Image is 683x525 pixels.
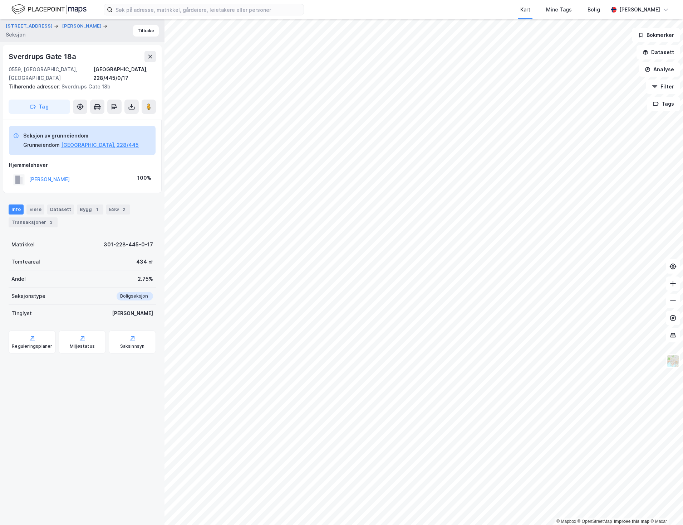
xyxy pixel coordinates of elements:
button: Analyse [639,62,680,77]
div: Tinglyst [11,309,32,318]
div: 301-228-445-0-17 [104,240,153,249]
div: Eiere [26,204,44,215]
button: Filter [646,80,680,94]
div: 2.75% [138,275,153,283]
div: Seksjonstype [11,292,45,300]
div: Bygg [77,204,103,215]
div: Reguleringsplaner [12,343,52,349]
div: 0559, [GEOGRAPHIC_DATA], [GEOGRAPHIC_DATA] [9,65,93,82]
input: Søk på adresse, matrikkel, gårdeiere, leietakere eller personer [113,4,304,15]
div: Saksinnsyn [120,343,145,349]
button: Tilbake [133,25,159,37]
a: Improve this map [614,519,649,524]
div: Mine Tags [546,5,572,14]
div: Sverdrups Gate 18a [9,51,77,62]
div: 434 ㎡ [136,257,153,266]
div: Seksjon av grunneiendom [23,131,139,140]
button: Bokmerker [632,28,680,42]
div: Datasett [47,204,74,215]
div: Transaksjoner [9,217,58,227]
a: OpenStreetMap [578,519,612,524]
div: [GEOGRAPHIC_DATA], 228/445/0/17 [93,65,156,82]
div: [PERSON_NAME] [112,309,153,318]
div: 100% [137,174,151,182]
div: Tomteareal [11,257,40,266]
div: Miljøstatus [70,343,95,349]
div: 3 [48,219,55,226]
div: Seksjon [6,30,25,39]
iframe: Chat Widget [647,491,683,525]
div: Bolig [588,5,600,14]
img: logo.f888ab2527a4732fd821a326f86c7f29.svg [11,3,87,16]
div: ESG [106,204,130,215]
div: Andel [11,275,26,283]
span: Tilhørende adresser: [9,83,62,90]
button: [PERSON_NAME] [62,23,103,30]
div: [PERSON_NAME] [619,5,660,14]
div: Matrikkel [11,240,35,249]
button: Tag [9,100,70,114]
div: 1 [93,206,100,213]
button: Tags [647,97,680,111]
div: Hjemmelshaver [9,161,156,169]
div: Kart [520,5,530,14]
img: Z [666,354,680,368]
div: Grunneiendom [23,141,60,149]
div: Sverdrups Gate 18b [9,82,150,91]
a: Mapbox [556,519,576,524]
div: Info [9,204,24,215]
button: [STREET_ADDRESS] [6,23,54,30]
div: 2 [120,206,127,213]
div: Kontrollprogram for chat [647,491,683,525]
button: [GEOGRAPHIC_DATA], 228/445 [61,141,139,149]
button: Datasett [637,45,680,59]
